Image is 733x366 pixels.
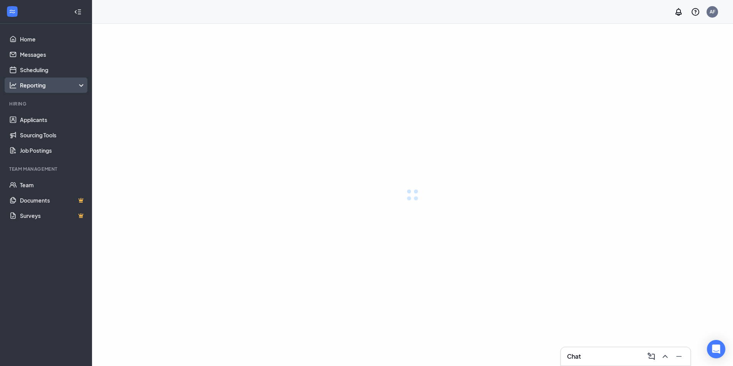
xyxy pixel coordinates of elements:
a: Scheduling [20,62,85,77]
div: Open Intercom Messenger [707,340,725,358]
a: Home [20,31,85,47]
svg: QuestionInfo [691,7,700,16]
button: ComposeMessage [644,350,657,363]
div: Team Management [9,166,84,172]
svg: ChevronUp [661,352,670,361]
svg: Notifications [674,7,683,16]
svg: Minimize [674,352,684,361]
a: Messages [20,47,85,62]
a: Team [20,177,85,193]
div: Reporting [20,81,86,89]
svg: ComposeMessage [647,352,656,361]
svg: WorkstreamLogo [8,8,16,15]
svg: Collapse [74,8,82,16]
a: SurveysCrown [20,208,85,223]
div: Hiring [9,101,84,107]
a: Applicants [20,112,85,127]
a: Job Postings [20,143,85,158]
svg: Analysis [9,81,17,89]
button: Minimize [672,350,684,363]
h3: Chat [567,352,581,361]
a: DocumentsCrown [20,193,85,208]
div: AF [710,8,715,15]
button: ChevronUp [658,350,671,363]
a: Sourcing Tools [20,127,85,143]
